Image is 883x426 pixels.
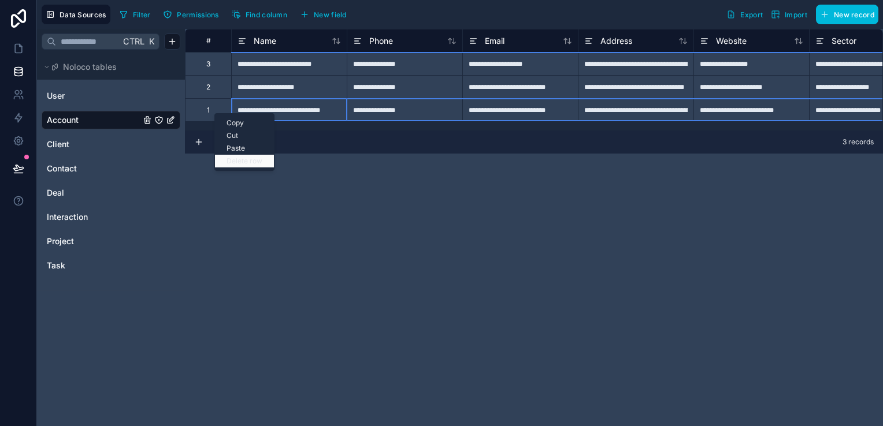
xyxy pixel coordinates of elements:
[60,10,106,19] span: Data Sources
[832,35,856,47] span: Sector
[47,211,140,223] a: Interaction
[47,260,140,271] a: Task
[42,184,180,202] div: Deal
[159,6,227,23] a: Permissions
[42,5,110,24] button: Data Sources
[42,232,180,251] div: Project
[206,83,210,92] div: 2
[133,10,151,19] span: Filter
[785,10,807,19] span: Import
[47,260,65,271] span: Task
[767,5,811,24] button: Import
[147,38,155,46] span: K
[47,114,140,126] a: Account
[816,5,878,24] button: New record
[811,5,878,24] a: New record
[206,59,210,69] div: 3
[194,36,222,45] div: #
[122,34,146,48] span: Ctrl
[42,111,180,129] div: Account
[159,6,222,23] button: Permissions
[42,59,173,75] button: Noloco tables
[215,129,274,142] div: Cut
[600,35,632,47] span: Address
[47,236,140,247] a: Project
[834,10,874,19] span: New record
[485,35,504,47] span: Email
[740,10,763,19] span: Export
[246,10,287,19] span: Find column
[228,6,291,23] button: Find column
[42,87,180,105] div: User
[47,163,140,174] a: Contact
[215,117,274,129] div: Copy
[47,139,69,150] span: Client
[843,137,874,147] span: 3 records
[254,35,276,47] span: Name
[369,35,393,47] span: Phone
[42,135,180,154] div: Client
[63,61,117,73] span: Noloco tables
[47,114,79,126] span: Account
[716,35,747,47] span: Website
[42,256,180,275] div: Task
[47,90,140,102] a: User
[314,10,347,19] span: New field
[42,208,180,226] div: Interaction
[42,159,180,178] div: Contact
[47,139,140,150] a: Client
[215,142,274,155] div: Paste
[47,187,140,199] a: Deal
[47,90,65,102] span: User
[296,6,351,23] button: New field
[47,236,74,247] span: Project
[722,5,767,24] button: Export
[177,10,218,19] span: Permissions
[47,163,77,174] span: Contact
[47,211,88,223] span: Interaction
[47,187,64,199] span: Deal
[115,6,155,23] button: Filter
[207,106,210,115] div: 1
[215,155,274,167] div: Delete row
